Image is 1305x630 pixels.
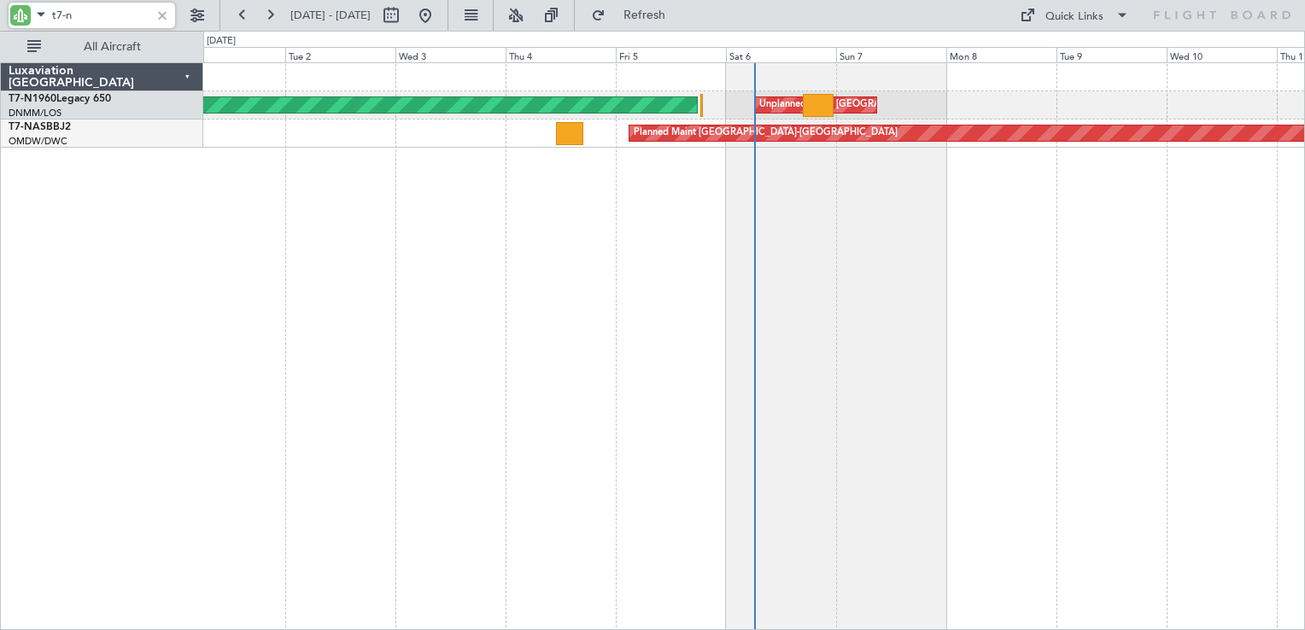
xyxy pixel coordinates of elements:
[506,47,616,62] div: Thu 4
[759,92,1040,118] div: Unplanned Maint [GEOGRAPHIC_DATA] ([GEOGRAPHIC_DATA])
[9,135,67,148] a: OMDW/DWC
[44,41,180,53] span: All Aircraft
[19,33,185,61] button: All Aircraft
[583,2,686,29] button: Refresh
[609,9,681,21] span: Refresh
[836,47,946,62] div: Sun 7
[290,8,371,23] span: [DATE] - [DATE]
[946,47,1056,62] div: Mon 8
[616,47,726,62] div: Fri 5
[9,94,111,104] a: T7-N1960Legacy 650
[52,3,150,28] input: A/C (Reg. or Type)
[207,34,236,49] div: [DATE]
[726,47,836,62] div: Sat 6
[1011,2,1138,29] button: Quick Links
[1167,47,1277,62] div: Wed 10
[9,122,71,132] a: T7-NASBBJ2
[9,94,56,104] span: T7-N1960
[1045,9,1103,26] div: Quick Links
[175,47,285,62] div: Mon 1
[1056,47,1167,62] div: Tue 9
[9,122,46,132] span: T7-NAS
[395,47,506,62] div: Wed 3
[285,47,395,62] div: Tue 2
[9,107,61,120] a: DNMM/LOS
[634,120,898,146] div: Planned Maint [GEOGRAPHIC_DATA]-[GEOGRAPHIC_DATA]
